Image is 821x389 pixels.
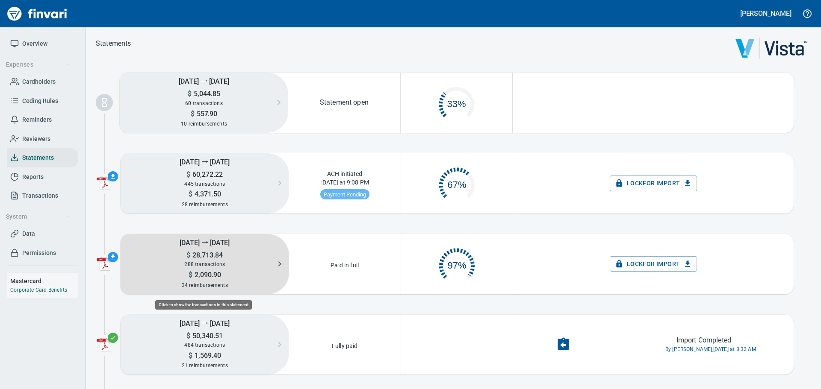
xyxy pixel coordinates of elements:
[7,186,78,205] a: Transactions
[740,9,791,18] h5: [PERSON_NAME]
[610,256,697,272] button: Lockfor Import
[617,178,691,189] span: Lock for Import
[320,191,369,198] span: Payment Pending
[121,153,289,170] h5: [DATE] ⭢ [DATE]
[181,121,227,127] span: 10 reimbursements
[7,148,78,167] a: Statements
[186,170,190,178] span: $
[121,153,289,214] button: [DATE] ⭢ [DATE]$60,272.22445 transactions$4,371.5028 reimbursements
[735,38,807,59] img: vista.png
[189,190,192,198] span: $
[10,276,78,286] h6: Mastercard
[195,110,218,118] span: 557.90
[665,345,756,354] span: By [PERSON_NAME], [DATE] at 8:32 AM
[186,251,190,259] span: $
[7,243,78,263] a: Permissions
[7,34,78,53] a: Overview
[401,239,513,289] div: 279 of 288 complete. Click to open reminders.
[22,172,44,182] span: Reports
[184,342,225,348] span: 484 transactions
[192,90,220,98] span: 5,044.85
[186,332,190,340] span: $
[121,315,289,331] h5: [DATE] ⭢ [DATE]
[184,261,225,267] span: 288 transactions
[676,335,731,345] p: Import Completed
[401,78,513,127] button: 33%
[121,234,289,294] button: [DATE] ⭢ [DATE]$28,713.84288 transactions$2,090.9034 reimbursements
[96,38,131,49] p: Statements
[329,339,360,350] p: Fully paid
[22,190,58,201] span: Transactions
[22,228,35,239] span: Data
[192,351,221,360] span: 1,569.40
[3,209,74,225] button: System
[22,248,56,258] span: Permissions
[551,332,576,357] button: Undo Import Completion
[22,38,47,49] span: Overview
[182,202,228,208] span: 28 reimbursements
[401,158,513,208] div: 296 of 445 complete. Click to open reminders.
[738,7,794,20] button: [PERSON_NAME]
[6,211,71,222] span: System
[121,234,289,251] h5: [DATE] ⭢ [DATE]
[185,100,223,106] span: 60 transactions
[190,170,223,178] span: 60,272.22
[6,59,71,70] span: Expenses
[320,97,369,108] p: Statement open
[7,224,78,243] a: Data
[7,72,78,91] a: Cardholders
[328,258,361,269] p: Paid in full
[97,338,110,351] img: adobe-pdf-icon.png
[97,176,110,190] img: adobe-pdf-icon.png
[189,351,192,360] span: $
[22,134,50,144] span: Reviewers
[7,129,78,149] a: Reviewers
[3,57,74,73] button: Expenses
[182,282,228,288] span: 34 reimbursements
[22,114,52,125] span: Reminders
[5,3,69,24] img: Finvari
[120,73,288,89] h5: [DATE] ⭢ [DATE]
[401,78,513,127] div: 20 of 60 complete. Click to open reminders.
[188,90,192,98] span: $
[192,190,221,198] span: 4,371.50
[182,363,228,369] span: 21 reimbursements
[610,175,697,191] button: Lockfor Import
[96,38,131,49] nav: breadcrumb
[121,315,289,375] button: [DATE] ⭢ [DATE]$50,340.51484 transactions$1,569.4021 reimbursements
[22,76,56,87] span: Cardholders
[184,181,225,187] span: 445 transactions
[318,178,372,189] p: [DATE] at 9:08 PM
[401,239,513,289] button: 97%
[401,158,513,208] button: 67%
[7,91,78,111] a: Coding Rules
[97,257,110,271] img: adobe-pdf-icon.png
[617,259,691,269] span: Lock for Import
[7,167,78,187] a: Reports
[120,73,288,133] button: [DATE] ⭢ [DATE]$5,044.8560 transactions$557.9010 reimbursements
[7,110,78,129] a: Reminders
[191,110,195,118] span: $
[22,96,58,106] span: Coding Rules
[190,251,223,259] span: 28,713.84
[189,271,192,279] span: $
[22,152,54,163] span: Statements
[190,332,223,340] span: 50,340.51
[10,287,67,293] a: Corporate Card Benefits
[325,167,365,178] p: ACH initiated
[192,271,221,279] span: 2,090.90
